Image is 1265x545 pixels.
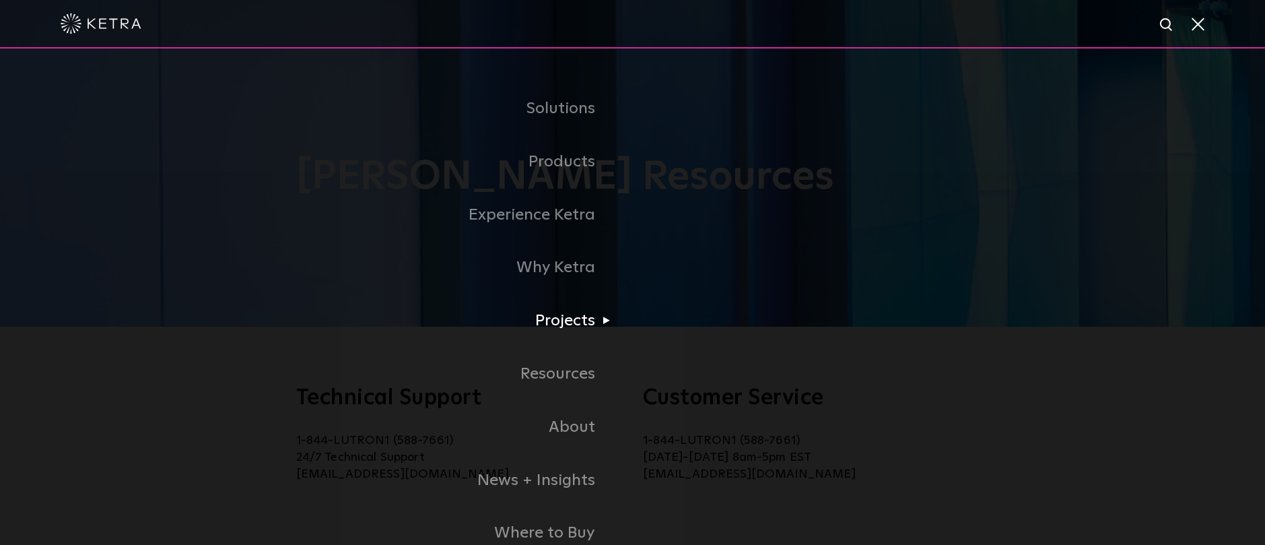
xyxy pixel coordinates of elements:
a: About [182,401,633,454]
a: News + Insights [182,454,633,507]
a: Solutions [182,82,633,135]
a: Resources [182,348,633,401]
a: Why Ketra [182,241,633,294]
a: Products [182,135,633,189]
img: ketra-logo-2019-white [61,13,141,34]
img: search icon [1159,17,1175,34]
a: Experience Ketra [182,189,633,242]
a: Projects [182,294,633,348]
